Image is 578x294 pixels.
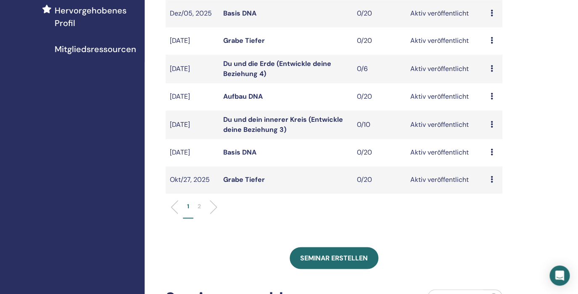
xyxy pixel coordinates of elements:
[353,83,406,110] td: 0/20
[353,27,406,55] td: 0/20
[353,166,406,194] td: 0/20
[166,110,219,139] td: [DATE]
[166,83,219,110] td: [DATE]
[55,43,136,55] span: Mitgliedsressourcen
[198,202,201,211] p: 2
[166,55,219,83] td: [DATE]
[290,247,378,269] a: Seminar erstellen
[406,55,486,83] td: Aktiv veröffentlicht
[166,27,219,55] td: [DATE]
[223,175,265,184] a: Grabe Tiefer
[223,92,263,101] a: Aufbau DNA
[223,59,331,78] a: Du und die Erde (Entwickle deine Beziehung 4)
[223,9,256,18] a: Basis DNA
[353,139,406,166] td: 0/20
[55,4,138,29] span: Hervorgehobenes Profil
[166,166,219,194] td: Okt/27, 2025
[406,83,486,110] td: Aktiv veröffentlicht
[406,27,486,55] td: Aktiv veröffentlicht
[223,115,343,134] a: Du und dein innerer Kreis (Entwickle deine Beziehung 3)
[406,166,486,194] td: Aktiv veröffentlicht
[406,139,486,166] td: Aktiv veröffentlicht
[353,55,406,83] td: 0/6
[187,202,189,211] p: 1
[300,254,368,262] span: Seminar erstellen
[353,110,406,139] td: 0/10
[549,265,570,286] div: Open Intercom Messenger
[223,36,265,45] a: Grabe Tiefer
[166,139,219,166] td: [DATE]
[223,148,256,157] a: Basis DNA
[406,110,486,139] td: Aktiv veröffentlicht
